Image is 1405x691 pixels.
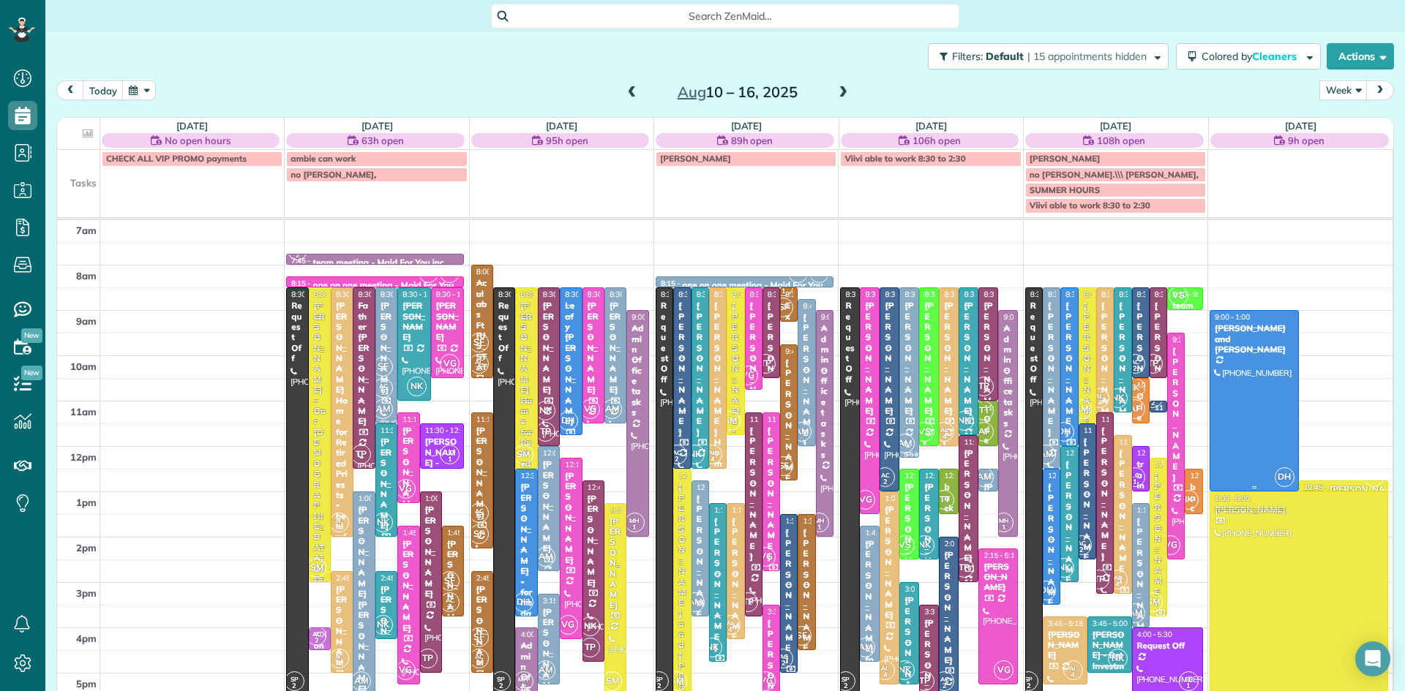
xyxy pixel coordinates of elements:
[696,494,705,630] div: [PERSON_NAME]
[767,301,776,437] div: [PERSON_NAME]
[402,415,442,424] span: 11:15 - 1:15
[1119,290,1158,299] span: 8:30 - 11:15
[536,401,555,420] span: NK
[773,456,793,476] span: SF
[855,490,875,510] span: VG
[814,516,825,524] span: MH
[731,301,740,437] div: [PERSON_NAME]
[381,290,420,299] span: 8:30 - 11:30
[1083,301,1092,437] div: [PERSON_NAME]
[1125,378,1145,398] span: IK
[330,521,348,535] small: 4
[974,467,994,487] span: AM
[588,290,627,299] span: 8:30 - 11:30
[768,290,807,299] span: 8:30 - 10:30
[714,505,749,515] span: 1:15 - 4:45
[1036,581,1056,600] span: DH
[1137,290,1177,299] span: 8:30 - 10:30
[773,298,793,317] span: SF
[1036,445,1056,464] span: AM
[546,120,577,132] a: [DATE]
[703,453,722,467] small: 4
[1126,475,1144,489] small: 1
[983,551,1019,560] span: 2:15 - 5:15
[1131,358,1139,366] span: AC
[1215,494,1250,503] span: 1:00 - 6:00
[610,290,649,299] span: 8:30 - 11:30
[1136,516,1145,653] div: [PERSON_NAME]
[1125,399,1145,419] span: AF
[632,312,667,322] span: 9:00 - 2:00
[1154,471,1163,608] div: [PERSON_NAME]
[587,301,600,395] div: [PERSON_NAME]
[1143,354,1163,374] span: TP
[476,267,516,276] span: 8:00 - 10:30
[1161,535,1180,555] span: VG
[749,301,758,437] div: [PERSON_NAME]
[1143,592,1163,612] span: SM
[923,482,934,597] div: [PERSON_NAME]
[1190,471,1229,480] span: 12:30 - 1:30
[1285,120,1316,132] a: [DATE]
[1155,460,1194,469] span: 12:15 - 3:45
[542,459,555,554] div: [PERSON_NAME]
[1172,335,1207,344] span: 9:30 - 2:30
[661,290,696,299] span: 8:30 - 5:30
[732,290,771,299] span: 8:30 - 11:45
[697,483,736,492] span: 12:45 - 3:45
[373,513,393,532] span: NK
[934,490,954,510] span: TT
[885,494,920,503] span: 1:00 - 5:15
[943,301,954,416] div: [PERSON_NAME]
[904,584,940,594] span: 3:00 - 5:15
[381,426,420,435] span: 11:30 - 2:00
[785,347,825,356] span: 9:45 - 12:45
[1214,505,1384,515] div: [PERSON_NAME]
[696,301,705,437] div: [PERSON_NAME]
[714,290,754,299] span: 8:30 - 12:30
[697,290,736,299] span: 8:30 - 12:30
[944,290,983,299] span: 8:30 - 12:00
[1319,80,1368,100] button: Week
[802,527,811,664] div: [PERSON_NAME]
[750,290,790,299] span: 8:30 - 10:45
[904,471,944,480] span: 12:30 - 2:30
[1077,539,1086,547] span: AC
[924,471,964,480] span: 12:30 - 2:30
[1065,448,1105,458] span: 12:00 - 3:00
[380,437,393,531] div: [PERSON_NAME]
[915,120,947,132] a: [DATE]
[1048,290,1087,299] span: 8:30 - 12:30
[810,521,828,535] small: 1
[335,516,343,524] span: AL
[291,290,326,299] span: 8:30 - 5:30
[469,524,489,544] span: SF
[373,399,393,419] span: AM
[940,426,948,434] span: AL
[629,516,640,524] span: MH
[106,153,247,164] span: CHECK ALL VIP PROMO payments
[176,120,208,132] a: [DATE]
[682,280,823,290] div: one on one meeting - Maid For You
[1136,459,1145,659] div: training video - Maid For You
[1101,290,1141,299] span: 8:30 - 11:15
[881,471,890,479] span: AC
[983,290,1023,299] span: 8:30 - 11:00
[580,399,600,419] span: VG
[865,290,900,299] span: 8:30 - 1:30
[1214,323,1295,355] div: [PERSON_NAME] and [PERSON_NAME]
[784,358,793,494] div: [PERSON_NAME]
[921,43,1169,69] a: Filters: Default | 15 appointments hidden
[402,301,427,343] div: [PERSON_NAME]
[660,301,669,385] div: Request Off
[954,411,974,431] span: NK
[963,301,974,416] div: [PERSON_NAME]
[924,290,964,299] span: 8:30 - 12:00
[1109,578,1127,592] small: 4
[1101,415,1141,424] span: 11:15 - 3:15
[974,401,994,420] span: TT
[904,290,944,299] span: 8:30 - 12:15
[536,422,555,442] span: TP
[313,257,446,268] div: team meeting - Maid For You,inc.
[1202,50,1302,63] span: Colored by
